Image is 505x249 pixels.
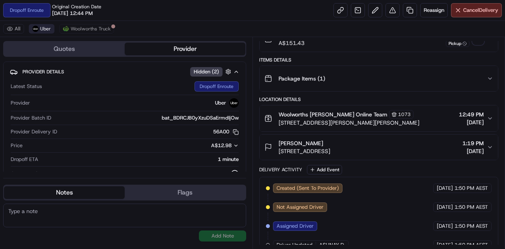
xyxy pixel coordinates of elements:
img: ww.png [63,26,69,32]
button: CancelDelivery [451,3,502,17]
span: Uber [40,26,51,32]
span: [PERSON_NAME] [279,139,323,147]
span: Provider Delivery ID [11,128,57,135]
span: 1:19 PM [462,139,484,147]
button: All [3,24,24,34]
span: Customer Support [11,170,54,177]
button: Add Event [307,165,342,174]
span: [DATE] 12:44 PM [52,10,93,17]
span: Provider Batch ID [11,114,51,122]
span: 1:50 PM AEST [454,223,488,230]
span: [DATE] [437,242,453,249]
div: Delivery Activity [259,167,302,173]
div: 1 minute [41,156,239,163]
span: [DATE] [437,185,453,192]
span: [DATE] [462,147,484,155]
span: Original Creation Date [52,4,101,10]
span: Cancel Delivery [463,7,498,14]
button: Provider [125,43,245,55]
button: A$12.98 [169,142,239,149]
span: [STREET_ADDRESS][PERSON_NAME][PERSON_NAME] [279,119,419,127]
span: A$12.98 [211,142,232,149]
img: uber-new-logo.jpeg [32,26,39,32]
span: 1073 [398,111,411,118]
span: Provider [11,99,30,107]
button: Notes [4,186,125,199]
span: Driver Updated [277,242,312,249]
span: Package Items ( 1 ) [279,75,325,82]
button: Hidden (2) [190,67,233,77]
span: 12:49 PM [459,110,484,118]
span: Reassign [424,7,444,14]
button: Flags [125,186,245,199]
span: bat_BDRCJB0yXzuDSaErmdIjOw [162,114,239,122]
span: [STREET_ADDRESS] [279,147,330,155]
button: 56A00 [213,128,239,135]
div: Location Details [259,96,498,103]
span: Hidden ( 2 ) [194,68,219,75]
span: 1:50 PM AEST [454,185,488,192]
span: ASHNAY D. [319,242,345,249]
span: [DATE] [437,204,453,211]
button: Woolworths [PERSON_NAME] Online Team1073[STREET_ADDRESS][PERSON_NAME][PERSON_NAME]12:49 PM[DATE] [260,105,498,131]
button: Provider DetailsHidden (2) [10,65,239,78]
button: Woolworths Truck [59,24,114,34]
span: Provider Details [22,69,64,75]
span: Woolworths [PERSON_NAME] Online Team [279,110,387,118]
span: A$151.43 [279,39,313,47]
span: [DATE] [437,223,453,230]
span: 1:50 PM AEST [454,204,488,211]
button: Quotes [4,43,125,55]
span: Latest Status [11,83,42,90]
span: 1:50 PM AEST [454,242,488,249]
span: Woolworths Truck [71,26,110,32]
span: Price [11,142,22,149]
span: Uber [215,99,226,107]
button: Package Items (1) [260,66,498,91]
span: Assigned Driver [277,223,314,230]
img: uber-new-logo.jpeg [229,98,239,108]
span: Dropoff ETA [11,156,38,163]
button: Reassign [420,3,448,17]
span: Created (Sent To Provider) [277,185,339,192]
span: Not Assigned Driver [277,204,324,211]
div: Items Details [259,57,498,63]
button: [PERSON_NAME][STREET_ADDRESS]1:19 PM[DATE] [260,135,498,160]
span: [DATE] [459,118,484,126]
button: Uber [29,24,54,34]
div: Pickup [446,40,469,47]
